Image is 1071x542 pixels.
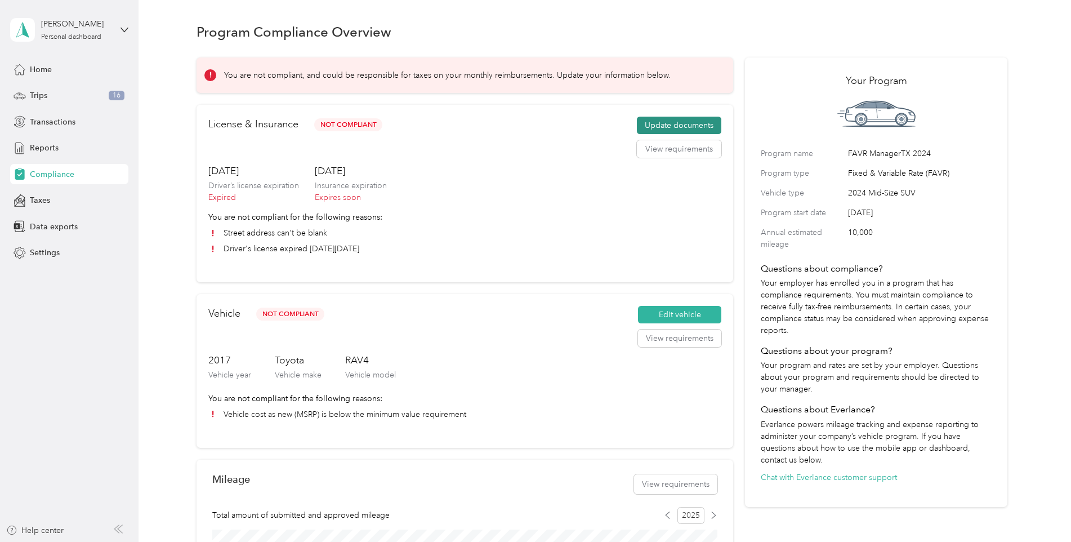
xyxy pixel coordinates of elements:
[208,180,299,192] p: Driver’s license expiration
[315,180,387,192] p: Insurance expiration
[848,187,992,199] span: 2024 Mid-Size SUV
[30,64,52,75] span: Home
[638,306,721,324] button: Edit vehicle
[1008,479,1071,542] iframe: Everlance-gr Chat Button Frame
[275,369,322,381] p: Vehicle make
[761,403,992,416] h4: Questions about Everlance?
[761,207,844,219] label: Program start date
[30,194,50,206] span: Taxes
[761,262,992,276] h4: Questions about compliance?
[30,116,75,128] span: Transactions
[761,419,992,466] p: Everlance powers mileage tracking and expense reporting to administer your company’s vehicle prog...
[208,369,251,381] p: Vehicle year
[208,353,251,367] h3: 2017
[848,207,992,219] span: [DATE]
[275,353,322,367] h3: Toyota
[197,26,391,38] h1: Program Compliance Overview
[208,164,299,178] h3: [DATE]
[30,168,74,180] span: Compliance
[761,226,844,250] label: Annual estimated mileage
[677,507,704,524] span: 2025
[30,90,47,101] span: Trips
[761,472,897,483] button: Chat with Everlance customer support
[848,167,992,179] span: Fixed & Variable Rate (FAVR)
[208,408,721,420] li: Vehicle cost as new (MSRP) is below the minimum value requirement
[212,473,250,485] h2: Mileage
[30,247,60,259] span: Settings
[761,359,992,395] p: Your program and rates are set by your employer. Questions about your program and requirements sh...
[208,306,240,321] h2: Vehicle
[208,192,299,203] p: Expired
[637,140,721,158] button: View requirements
[345,353,396,367] h3: RAV4
[761,73,992,88] h2: Your Program
[208,393,721,405] p: You are not compliant for the following reasons:
[109,91,124,101] span: 16
[41,34,101,41] div: Personal dashboard
[761,167,844,179] label: Program type
[6,525,64,536] button: Help center
[848,148,992,159] span: FAVR ManagerTX 2024
[208,227,721,239] li: Street address can't be blank
[30,221,78,233] span: Data exports
[208,211,721,223] p: You are not compliant for the following reasons:
[761,187,844,199] label: Vehicle type
[761,148,844,159] label: Program name
[315,164,387,178] h3: [DATE]
[41,18,111,30] div: [PERSON_NAME]
[314,118,382,131] span: Not Compliant
[212,509,390,521] span: Total amount of submitted and approved mileage
[256,308,324,321] span: Not Compliant
[634,474,717,494] button: View requirements
[638,330,721,348] button: View requirements
[30,142,59,154] span: Reports
[345,369,396,381] p: Vehicle model
[208,243,721,255] li: Driver's license expired [DATE][DATE]
[208,117,298,132] h2: License & Insurance
[315,192,387,203] p: Expires soon
[761,277,992,336] p: Your employer has enrolled you in a program that has compliance requirements. You must maintain c...
[224,69,671,81] p: You are not compliant, and could be responsible for taxes on your monthly reimbursements. Update ...
[761,344,992,358] h4: Questions about your program?
[637,117,721,135] button: Update documents
[848,226,992,250] span: 10,000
